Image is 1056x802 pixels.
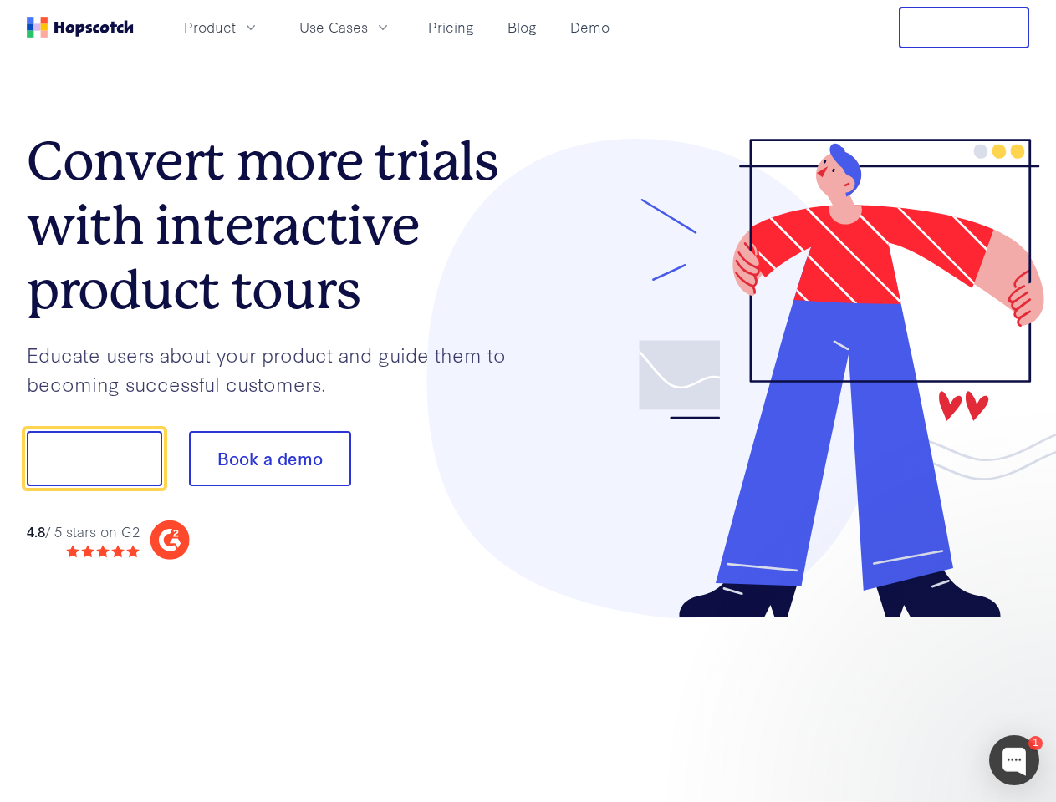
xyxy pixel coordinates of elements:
a: Demo [564,13,616,41]
a: Pricing [421,13,481,41]
p: Educate users about your product and guide them to becoming successful customers. [27,340,528,398]
button: Product [174,13,269,41]
div: 1 [1028,736,1043,750]
button: Free Trial [899,7,1029,48]
button: Use Cases [289,13,401,41]
strong: 4.8 [27,521,45,541]
span: Use Cases [299,17,368,38]
div: / 5 stars on G2 [27,521,140,542]
button: Show me! [27,431,162,486]
a: Home [27,17,134,38]
button: Book a demo [189,431,351,486]
a: Blog [501,13,543,41]
span: Product [184,17,236,38]
h1: Convert more trials with interactive product tours [27,129,528,322]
